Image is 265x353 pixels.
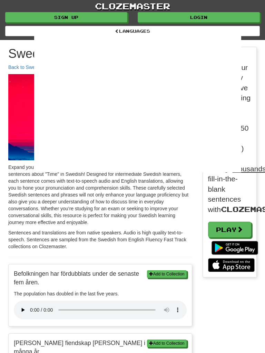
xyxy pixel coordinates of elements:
[208,222,252,238] a: Play
[34,34,241,172] img: blank image
[138,12,260,22] a: Login
[8,229,192,250] p: Sentences and translations are from native speakers. Audio is high quality text-to-speech. Senten...
[208,258,255,272] img: Download_on_the_App_Store_Badge_US-UK_135x40-25178aeef6eb6b83b96f5f2d004eda3bffbb37122de64afbaef7...
[208,238,262,258] img: Get it on Google Play
[8,64,75,70] a: Back to Swedish sentence lists
[5,12,127,22] a: Sign up
[8,164,192,226] p: Expand your Swedish vocabulary with [PERSON_NAME]’s curated list of 20 sentences about "Time" in ...
[147,270,187,278] button: Add to Collection
[8,47,192,61] h1: Swedish Sentences About Time
[147,340,187,347] button: Add to Collection
[14,270,187,287] p: Befolkningen har fördubblats under de senaste fem åren.
[14,290,187,297] p: The population has doubled in the last five years.
[5,26,260,36] a: Languages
